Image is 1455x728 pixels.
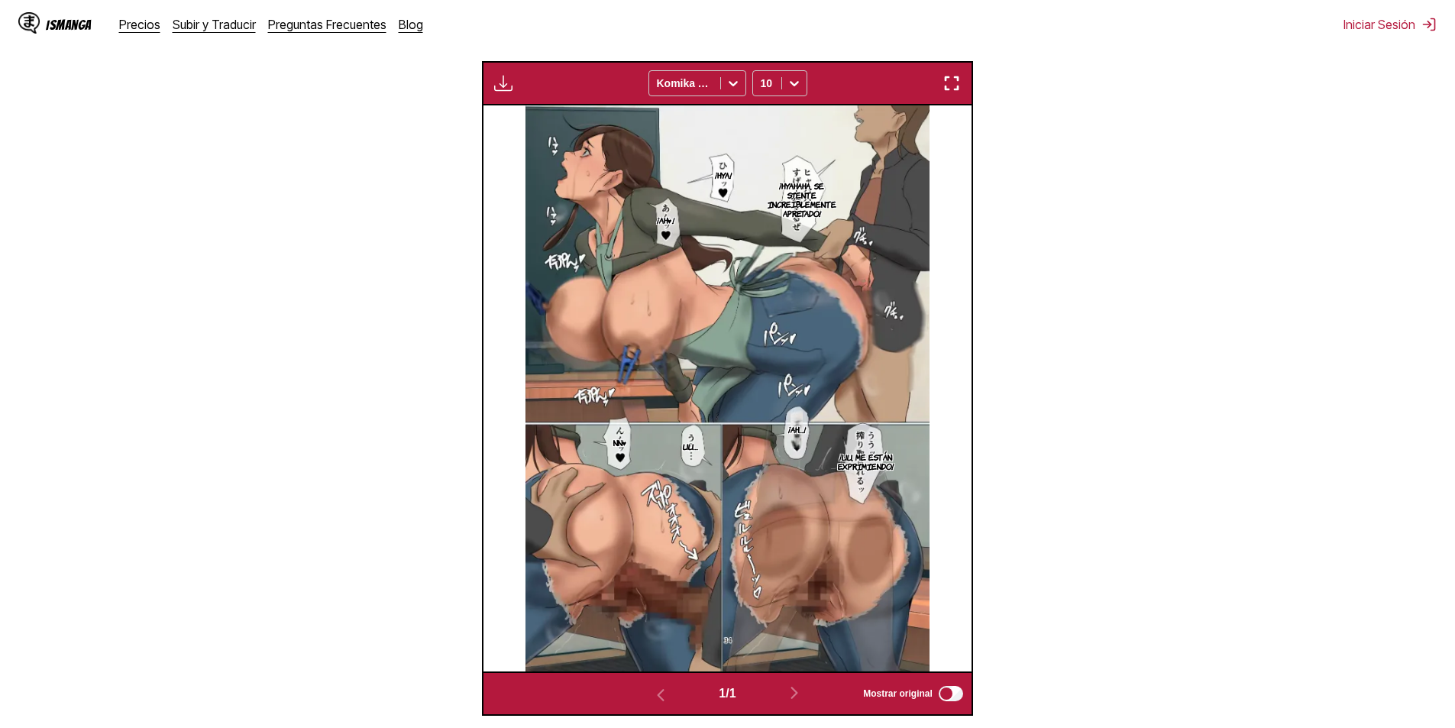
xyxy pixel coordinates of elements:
[610,435,630,450] p: Nn♥
[494,74,512,92] img: Download translated images
[765,178,839,221] p: ¡Hyahaha, se siente increíblemente apretado!
[785,422,809,437] p: ¡Ah…!
[939,686,963,701] input: Mostrar original
[719,687,736,700] span: 1 / 1
[680,438,701,454] p: Uu…
[863,688,933,699] span: Mostrar original
[46,18,92,32] div: IsManga
[18,12,119,37] a: IsManga LogoIsManga
[18,12,40,34] img: IsManga Logo
[1421,17,1437,32] img: Sign out
[173,17,256,32] a: Subir y Traducir
[943,74,961,92] img: Enter fullscreen
[525,105,930,671] img: Manga Panel
[1343,17,1437,32] button: Iniciar Sesión
[712,167,735,183] p: ¡Hya!
[654,212,677,228] p: ¡Ah♥!
[652,686,670,704] img: Previous page
[785,684,803,702] img: Next page
[268,17,386,32] a: Preguntas Frecuentes
[835,449,897,474] p: ¡Uu, me están exprimiendo!
[119,17,160,32] a: Precios
[399,17,423,32] a: Blog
